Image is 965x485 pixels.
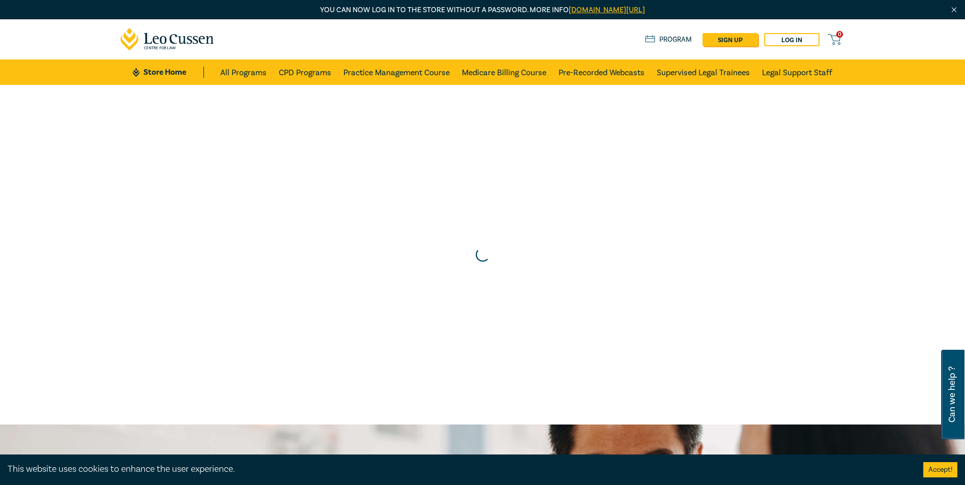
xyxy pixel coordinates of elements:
[569,5,645,15] a: [DOMAIN_NAME][URL]
[8,463,908,476] div: This website uses cookies to enhance the user experience.
[279,59,331,85] a: CPD Programs
[645,34,692,45] a: Program
[947,356,957,433] span: Can we help ?
[950,6,958,14] img: Close
[657,59,750,85] a: Supervised Legal Trainees
[220,59,267,85] a: All Programs
[133,67,203,78] a: Store Home
[764,33,820,46] a: Log in
[121,5,845,16] p: You can now log in to the store without a password. More info
[559,59,645,85] a: Pre-Recorded Webcasts
[462,59,546,85] a: Medicare Billing Course
[762,59,832,85] a: Legal Support Staff
[923,462,957,477] button: Accept cookies
[703,33,758,46] a: sign up
[836,31,843,38] span: 0
[343,59,450,85] a: Practice Management Course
